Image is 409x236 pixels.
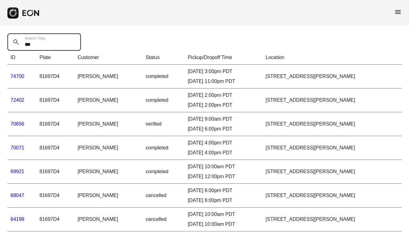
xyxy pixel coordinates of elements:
[188,78,259,85] div: [DATE] 11:00pm PDT
[11,145,24,150] a: 70071
[36,65,74,88] td: 81697D4
[36,184,74,208] td: 81697D4
[263,208,402,231] td: [STREET_ADDRESS][PERSON_NAME]
[185,51,263,65] th: Pickup/Dropoff Time
[188,68,259,75] div: [DATE] 3:00pm PDT
[188,221,259,228] div: [DATE] 10:00am PDT
[11,169,24,174] a: 69921
[74,160,142,184] td: [PERSON_NAME]
[188,173,259,180] div: [DATE] 12:00pm PDT
[188,125,259,133] div: [DATE] 6:00pm PDT
[11,193,24,198] a: 68047
[36,208,74,231] td: 81697D4
[142,65,184,88] td: completed
[74,65,142,88] td: [PERSON_NAME]
[142,112,184,136] td: verified
[188,187,259,194] div: [DATE] 6:00pm PDT
[36,51,74,65] th: Plate
[188,139,259,147] div: [DATE] 4:00pm PDT
[11,217,24,222] a: 64199
[188,197,259,204] div: [DATE] 6:00pm PDT
[74,208,142,231] td: [PERSON_NAME]
[142,136,184,160] td: completed
[74,184,142,208] td: [PERSON_NAME]
[74,112,142,136] td: [PERSON_NAME]
[263,88,402,112] td: [STREET_ADDRESS][PERSON_NAME]
[36,88,74,112] td: 81697D4
[188,149,259,157] div: [DATE] 4:00pm PDT
[188,211,259,218] div: [DATE] 10:00am PDT
[11,121,24,127] a: 70656
[36,112,74,136] td: 81697D4
[36,136,74,160] td: 81697D4
[263,65,402,88] td: [STREET_ADDRESS][PERSON_NAME]
[188,115,259,123] div: [DATE] 9:00am PDT
[11,97,24,103] a: 72402
[142,184,184,208] td: cancelled
[263,160,402,184] td: [STREET_ADDRESS][PERSON_NAME]
[188,163,259,170] div: [DATE] 10:00am PDT
[25,36,45,41] label: Search Trips
[36,160,74,184] td: 81697D4
[74,51,142,65] th: Customer
[263,51,402,65] th: Location
[142,160,184,184] td: completed
[11,74,24,79] a: 74700
[263,112,402,136] td: [STREET_ADDRESS][PERSON_NAME]
[188,101,259,109] div: [DATE] 2:00pm PDT
[394,8,402,16] span: menu
[188,92,259,99] div: [DATE] 2:00pm PDT
[263,136,402,160] td: [STREET_ADDRESS][PERSON_NAME]
[7,51,36,65] th: ID
[142,88,184,112] td: completed
[142,51,184,65] th: Status
[142,208,184,231] td: cancelled
[74,136,142,160] td: [PERSON_NAME]
[263,184,402,208] td: [STREET_ADDRESS][PERSON_NAME]
[74,88,142,112] td: [PERSON_NAME]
